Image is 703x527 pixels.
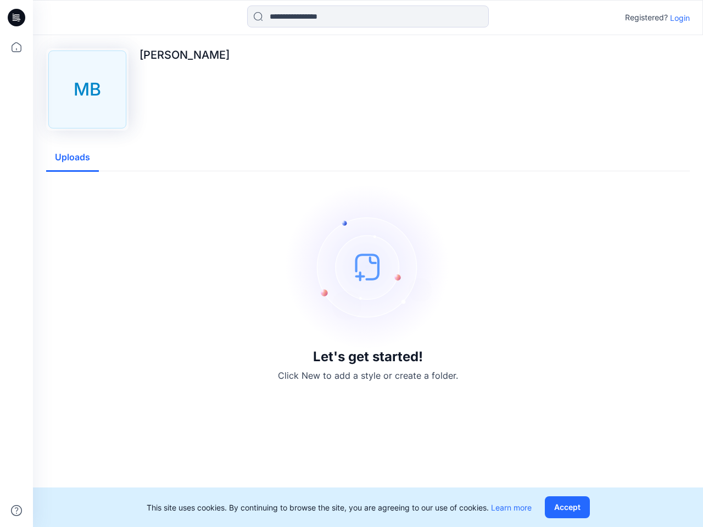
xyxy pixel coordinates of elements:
[147,502,532,513] p: This site uses cookies. By continuing to browse the site, you are agreeing to our use of cookies.
[48,51,126,128] div: MB
[140,48,230,61] p: [PERSON_NAME]
[670,12,690,24] p: Login
[625,11,668,24] p: Registered?
[46,144,99,172] button: Uploads
[286,184,450,349] img: empty-state-image.svg
[313,349,423,365] h3: Let's get started!
[545,496,590,518] button: Accept
[278,369,458,382] p: Click New to add a style or create a folder.
[491,503,532,512] a: Learn more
